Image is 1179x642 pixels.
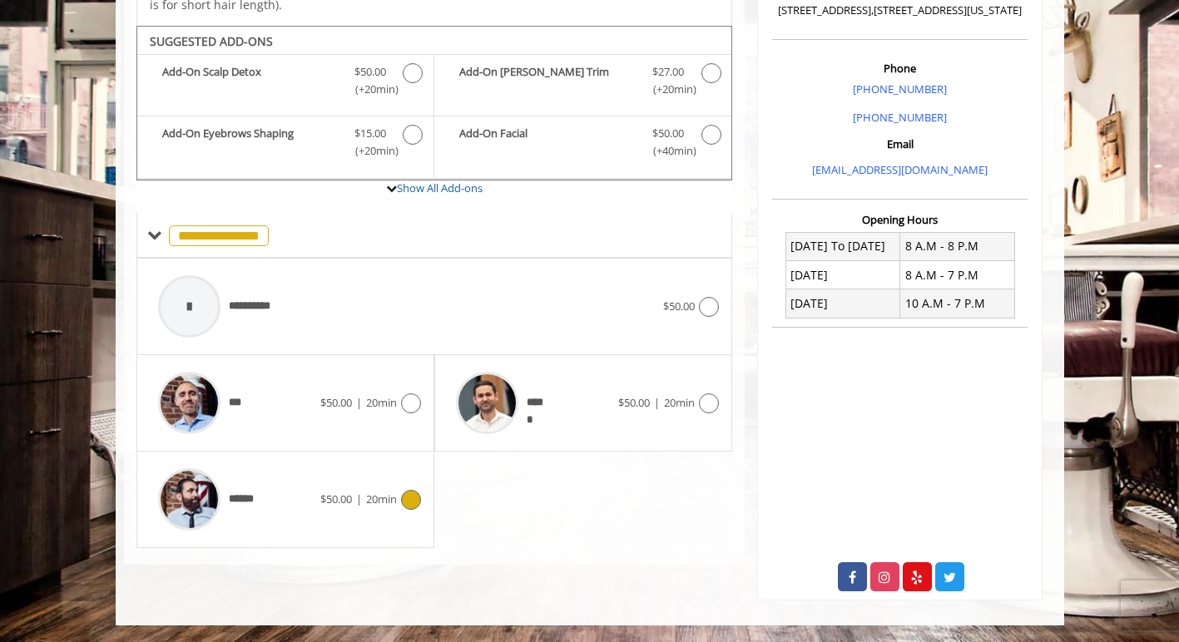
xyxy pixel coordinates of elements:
label: Add-On Eyebrows Shaping [146,125,425,164]
b: Add-On Facial [459,125,636,160]
span: $50.00 [320,395,352,410]
b: Add-On [PERSON_NAME] Trim [459,63,636,98]
td: [DATE] To [DATE] [785,232,900,260]
span: 20min [366,395,397,410]
label: Add-On Scalp Detox [146,63,425,102]
span: (+20min ) [643,81,692,98]
span: $50.00 [652,125,684,142]
h3: Opening Hours [772,214,1028,225]
span: $15.00 [354,125,386,142]
span: | [356,491,362,506]
span: (+20min ) [345,81,394,98]
a: [PHONE_NUMBER] [853,81,947,96]
span: $27.00 [652,63,684,81]
h3: Phone [776,62,1023,74]
span: $50.00 [618,395,650,410]
b: SUGGESTED ADD-ONS [150,33,273,49]
p: [STREET_ADDRESS],[STREET_ADDRESS][US_STATE] [776,2,1023,19]
b: Add-On Scalp Detox [162,63,338,98]
span: 20min [366,491,397,506]
a: [PHONE_NUMBER] [853,110,947,125]
span: (+40min ) [643,142,692,160]
td: 10 A.M - 7 P.M [900,289,1015,318]
span: 20min [664,395,695,410]
h3: Email [776,138,1023,150]
td: [DATE] [785,289,900,318]
span: $50.00 [663,299,695,314]
td: [DATE] [785,261,900,289]
span: $50.00 [354,63,386,81]
span: | [654,395,660,410]
span: | [356,395,362,410]
span: (+20min ) [345,142,394,160]
td: 8 A.M - 8 P.M [900,232,1015,260]
span: $50.00 [320,491,352,506]
td: 8 A.M - 7 P.M [900,261,1015,289]
label: Add-On Facial [443,125,723,164]
b: Add-On Eyebrows Shaping [162,125,338,160]
label: Add-On Beard Trim [443,63,723,102]
div: The Made Man Senior Barber Haircut Add-onS [136,26,733,180]
a: [EMAIL_ADDRESS][DOMAIN_NAME] [812,162,988,177]
a: Show All Add-ons [397,180,483,195]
